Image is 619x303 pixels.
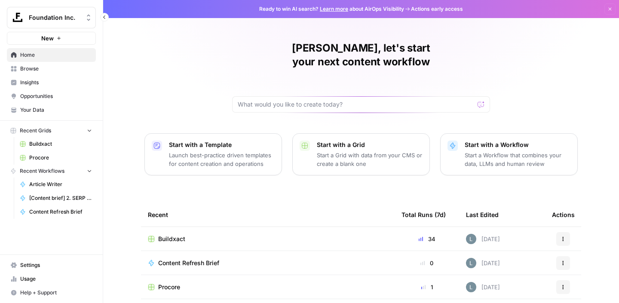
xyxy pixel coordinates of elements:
[466,234,500,244] div: [DATE]
[29,140,92,148] span: Buildxact
[7,286,96,300] button: Help + Support
[232,41,490,69] h1: [PERSON_NAME], let's start your next content workflow
[552,203,575,226] div: Actions
[465,151,570,168] p: Start a Workflow that combines your data, LLMs and human review
[20,51,92,59] span: Home
[411,5,463,13] span: Actions early access
[10,10,25,25] img: Foundation Inc. Logo
[20,275,92,283] span: Usage
[7,258,96,272] a: Settings
[169,151,275,168] p: Launch best-practice driven templates for content creation and operations
[20,106,92,114] span: Your Data
[158,283,180,291] span: Procore
[29,194,92,202] span: [Content brief] 2. SERP to Brief
[41,34,54,43] span: New
[20,65,92,73] span: Browse
[466,258,500,268] div: [DATE]
[169,141,275,149] p: Start with a Template
[158,235,185,243] span: Buildxact
[317,141,423,149] p: Start with a Grid
[466,203,499,226] div: Last Edited
[466,258,476,268] img: 8iclr0koeej5t27gwiocqqt2wzy0
[148,203,388,226] div: Recent
[7,272,96,286] a: Usage
[317,151,423,168] p: Start a Grid with data from your CMS or create a blank one
[401,259,452,267] div: 0
[7,124,96,137] button: Recent Grids
[148,259,388,267] a: Content Refresh Brief
[7,32,96,45] button: New
[466,282,476,292] img: 8iclr0koeej5t27gwiocqqt2wzy0
[7,7,96,28] button: Workspace: Foundation Inc.
[7,48,96,62] a: Home
[29,181,92,188] span: Article Writer
[259,5,404,13] span: Ready to win AI search? about AirOps Visibility
[20,261,92,269] span: Settings
[465,141,570,149] p: Start with a Workflow
[238,100,474,109] input: What would you like to create today?
[148,235,388,243] a: Buildxact
[466,282,500,292] div: [DATE]
[20,92,92,100] span: Opportunities
[7,76,96,89] a: Insights
[148,283,388,291] a: Procore
[16,205,96,219] a: Content Refresh Brief
[401,235,452,243] div: 34
[16,137,96,151] a: Buildxact
[466,234,476,244] img: 8iclr0koeej5t27gwiocqqt2wzy0
[7,165,96,178] button: Recent Workflows
[29,208,92,216] span: Content Refresh Brief
[320,6,348,12] a: Learn more
[20,79,92,86] span: Insights
[401,203,446,226] div: Total Runs (7d)
[401,283,452,291] div: 1
[29,13,81,22] span: Foundation Inc.
[7,89,96,103] a: Opportunities
[16,178,96,191] a: Article Writer
[20,167,64,175] span: Recent Workflows
[29,154,92,162] span: Procore
[20,289,92,297] span: Help + Support
[144,133,282,175] button: Start with a TemplateLaunch best-practice driven templates for content creation and operations
[292,133,430,175] button: Start with a GridStart a Grid with data from your CMS or create a blank one
[16,151,96,165] a: Procore
[16,191,96,205] a: [Content brief] 2. SERP to Brief
[7,103,96,117] a: Your Data
[7,62,96,76] a: Browse
[440,133,578,175] button: Start with a WorkflowStart a Workflow that combines your data, LLMs and human review
[20,127,51,135] span: Recent Grids
[158,259,219,267] span: Content Refresh Brief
